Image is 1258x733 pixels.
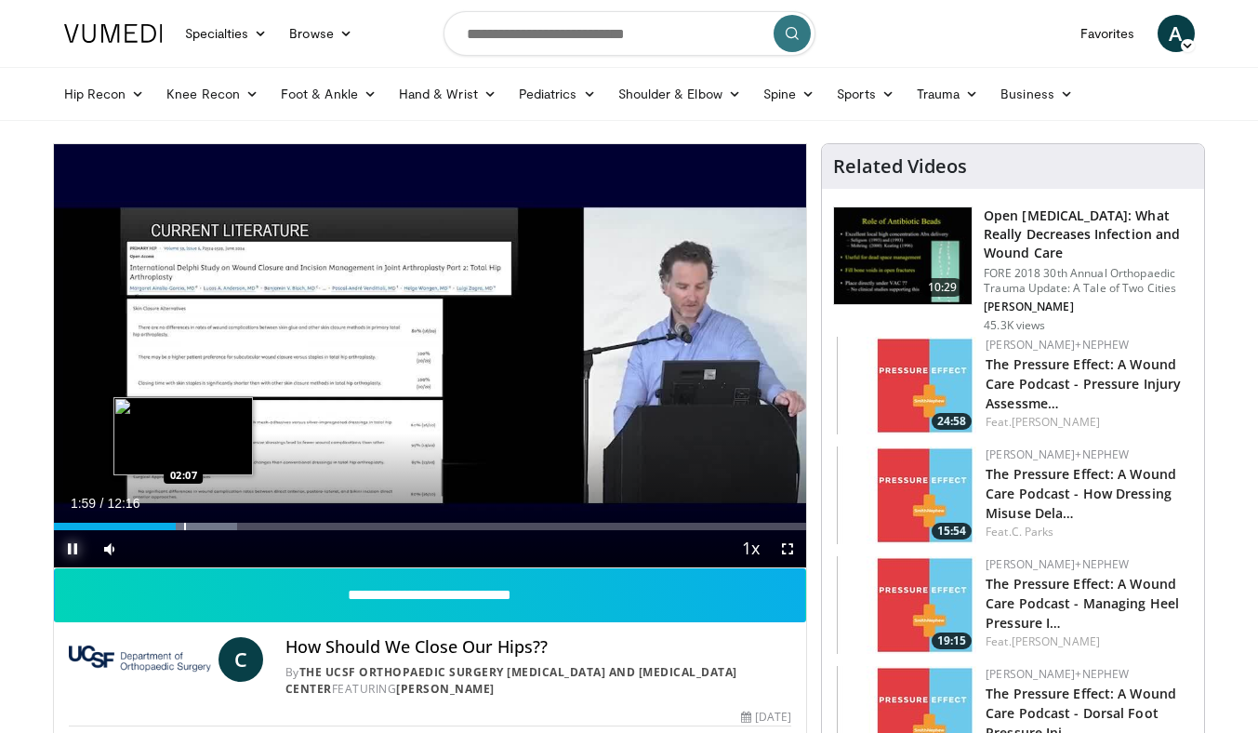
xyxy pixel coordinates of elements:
[54,523,807,530] div: Progress Bar
[174,15,279,52] a: Specialties
[837,556,976,654] a: 19:15
[270,75,388,113] a: Foot & Ankle
[1158,15,1195,52] a: A
[986,524,1189,540] div: Feat.
[986,633,1189,650] div: Feat.
[444,11,815,56] input: Search topics, interventions
[986,575,1179,632] a: The Pressure Effect: A Wound Care Podcast - Managing Heel Pressure I…
[155,75,270,113] a: Knee Recon
[53,75,156,113] a: Hip Recon
[906,75,990,113] a: Trauma
[64,24,163,43] img: VuMedi Logo
[984,207,1193,262] h3: Open [MEDICAL_DATA]: What Really Decreases Infection and Wound Care
[837,446,976,544] a: 15:54
[769,530,806,567] button: Fullscreen
[932,633,972,649] span: 19:15
[69,637,211,682] img: The UCSF Orthopaedic Surgery Arthritis and Joint Replacement Center
[986,556,1129,572] a: [PERSON_NAME]+Nephew
[932,523,972,540] span: 15:54
[920,278,965,297] span: 10:29
[285,664,737,697] a: The UCSF Orthopaedic Surgery [MEDICAL_DATA] and [MEDICAL_DATA] Center
[100,496,104,511] span: /
[833,207,1193,333] a: 10:29 Open [MEDICAL_DATA]: What Really Decreases Infection and Wound Care FORE 2018 30th Annual O...
[285,637,791,658] h4: How Should We Close Our Hips??
[986,414,1189,431] div: Feat.
[388,75,508,113] a: Hand & Wrist
[218,637,263,682] a: C
[837,337,976,434] a: 24:58
[741,709,791,726] div: [DATE]
[54,144,807,568] video-js: Video Player
[71,496,96,511] span: 1:59
[54,530,91,567] button: Pause
[986,446,1129,462] a: [PERSON_NAME]+Nephew
[826,75,906,113] a: Sports
[986,666,1129,682] a: [PERSON_NAME]+Nephew
[986,355,1181,412] a: The Pressure Effect: A Wound Care Podcast - Pressure Injury Assessme…
[508,75,607,113] a: Pediatrics
[607,75,752,113] a: Shoulder & Elbow
[986,337,1129,353] a: [PERSON_NAME]+Nephew
[986,465,1176,522] a: The Pressure Effect: A Wound Care Podcast - How Dressing Misuse Dela…
[837,337,976,434] img: 2a658e12-bd38-46e9-9f21-8239cc81ed40.150x105_q85_crop-smart_upscale.jpg
[1012,414,1100,430] a: [PERSON_NAME]
[984,300,1193,314] p: [PERSON_NAME]
[1012,524,1054,540] a: C. Parks
[732,530,769,567] button: Playback Rate
[91,530,128,567] button: Mute
[285,664,791,698] div: By FEATURING
[989,75,1084,113] a: Business
[1012,633,1100,649] a: [PERSON_NAME]
[834,207,972,304] img: ded7be61-cdd8-40fc-98a3-de551fea390e.150x105_q85_crop-smart_upscale.jpg
[837,446,976,544] img: 61e02083-5525-4adc-9284-c4ef5d0bd3c4.150x105_q85_crop-smart_upscale.jpg
[107,496,139,511] span: 12:16
[113,397,253,475] img: image.jpeg
[833,155,967,178] h4: Related Videos
[932,413,972,430] span: 24:58
[837,556,976,654] img: 60a7b2e5-50df-40c4-868a-521487974819.150x105_q85_crop-smart_upscale.jpg
[984,266,1193,296] p: FORE 2018 30th Annual Orthopaedic Trauma Update: A Tale of Two Cities
[984,318,1045,333] p: 45.3K views
[396,681,495,697] a: [PERSON_NAME]
[278,15,364,52] a: Browse
[1069,15,1146,52] a: Favorites
[752,75,826,113] a: Spine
